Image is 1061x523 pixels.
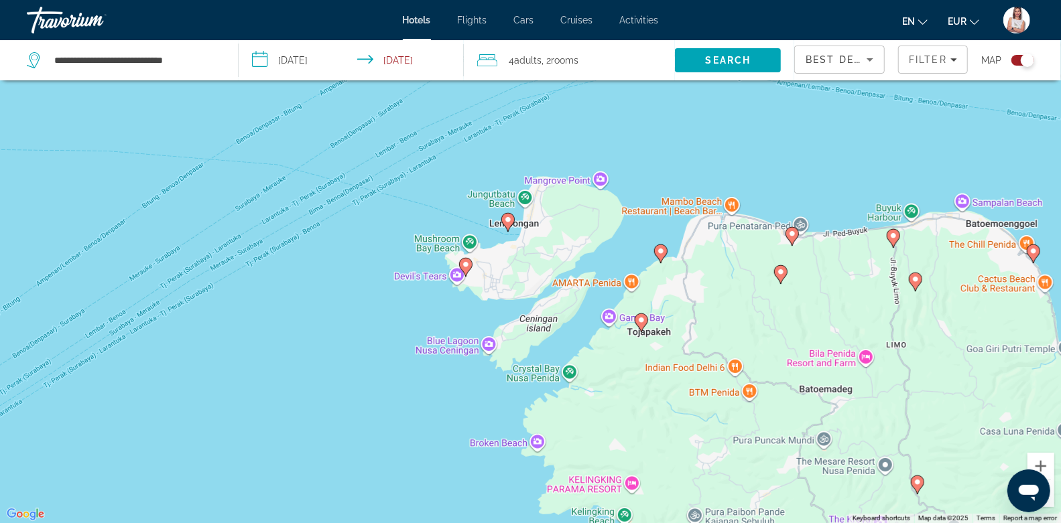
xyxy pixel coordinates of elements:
[542,51,579,70] span: , 2
[515,55,542,66] span: Adults
[981,51,1001,70] span: Map
[902,11,928,31] button: Change language
[1001,54,1034,66] button: Toggle map
[948,16,966,27] span: EUR
[806,52,873,68] mat-select: Sort by
[239,40,464,80] button: Select check in and out date
[1007,469,1050,512] iframe: Button to launch messaging window
[853,514,910,523] button: Keyboard shortcuts
[53,50,218,70] input: Search hotel destination
[509,51,542,70] span: 4
[552,55,579,66] span: rooms
[898,46,968,74] button: Filters
[909,54,947,65] span: Filter
[3,506,48,523] img: Google
[27,3,161,38] a: Travorium
[561,15,593,25] a: Cruises
[675,48,781,72] button: Search
[1003,7,1030,33] img: User image
[948,11,979,31] button: Change currency
[620,15,659,25] a: Activities
[1027,453,1054,479] button: Zoom in
[458,15,487,25] a: Flights
[1003,514,1057,522] a: Report a map error
[514,15,534,25] a: Cars
[464,40,676,80] button: Travelers: 4 adults, 0 children
[977,514,995,522] a: Terms (opens in new tab)
[999,6,1034,34] button: User Menu
[806,54,875,65] span: Best Deals
[902,16,915,27] span: en
[706,55,751,66] span: Search
[3,506,48,523] a: Open this area in Google Maps (opens a new window)
[918,514,969,522] span: Map data ©2025
[403,15,431,25] a: Hotels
